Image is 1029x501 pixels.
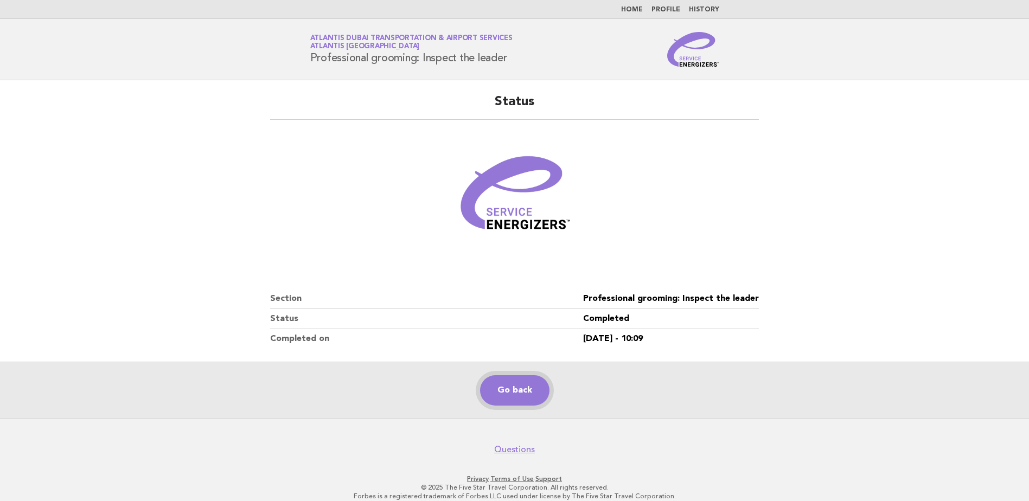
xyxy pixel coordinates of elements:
[583,309,759,329] dd: Completed
[651,7,680,13] a: Profile
[667,32,719,67] img: Service Energizers
[270,93,759,120] h2: Status
[270,289,583,309] dt: Section
[183,492,847,500] p: Forbes is a registered trademark of Forbes LLC used under license by The Five Star Travel Corpora...
[310,35,513,63] h1: Professional grooming: Inspect the leader
[310,43,420,50] span: Atlantis [GEOGRAPHIC_DATA]
[621,7,643,13] a: Home
[270,309,583,329] dt: Status
[270,329,583,349] dt: Completed on
[583,289,759,309] dd: Professional grooming: Inspect the leader
[467,475,489,483] a: Privacy
[480,375,549,406] a: Go back
[450,133,580,263] img: Verified
[583,329,759,349] dd: [DATE] - 10:09
[183,474,847,483] p: · ·
[689,7,719,13] a: History
[535,475,562,483] a: Support
[494,444,535,455] a: Questions
[183,483,847,492] p: © 2025 The Five Star Travel Corporation. All rights reserved.
[310,35,513,50] a: Atlantis Dubai Transportation & Airport ServicesAtlantis [GEOGRAPHIC_DATA]
[490,475,534,483] a: Terms of Use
